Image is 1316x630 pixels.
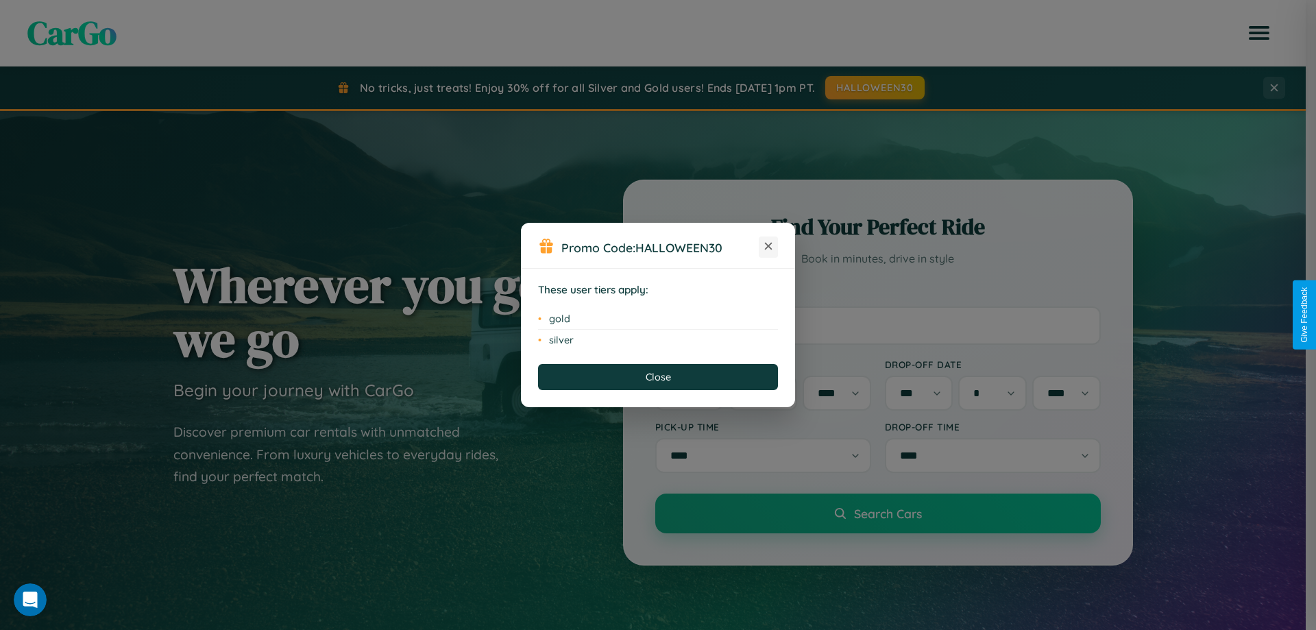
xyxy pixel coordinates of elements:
[538,330,778,350] li: silver
[538,308,778,330] li: gold
[14,583,47,616] iframe: Intercom live chat
[635,240,722,255] b: HALLOWEEN30
[538,364,778,390] button: Close
[538,283,648,296] strong: These user tiers apply:
[1300,287,1309,343] div: Give Feedback
[561,240,759,255] h3: Promo Code:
